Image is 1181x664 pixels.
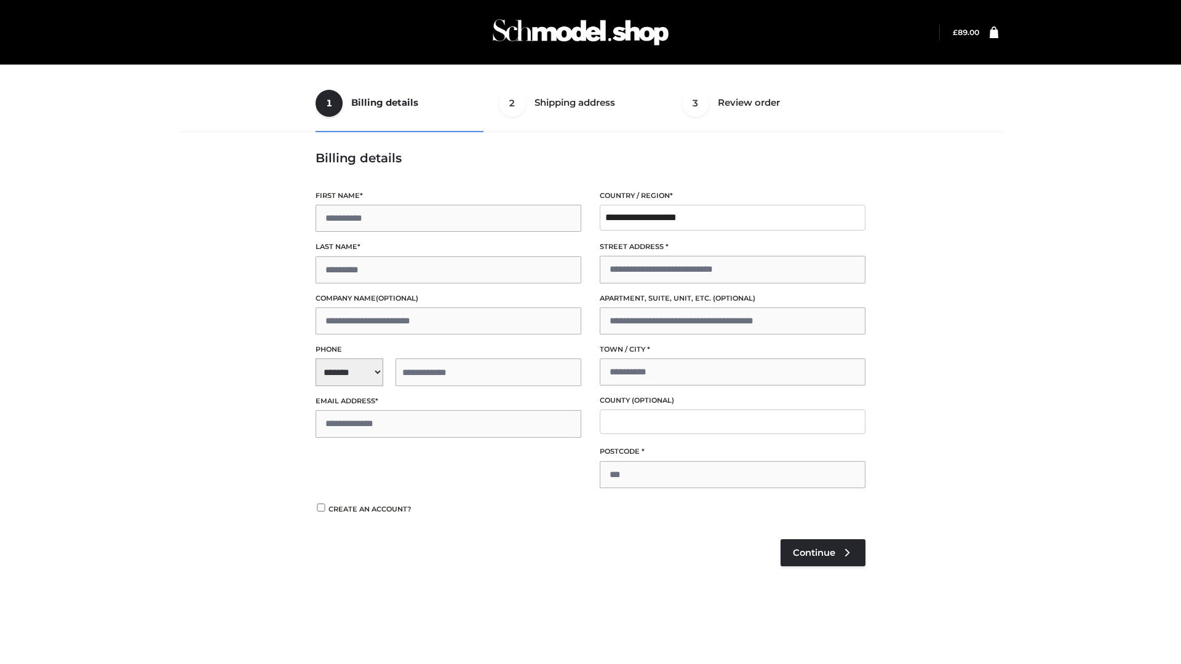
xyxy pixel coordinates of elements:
[328,505,412,513] span: Create an account?
[793,547,835,558] span: Continue
[376,294,418,302] span: (optional)
[488,8,673,57] img: Schmodel Admin 964
[600,241,865,253] label: Street address
[781,539,865,566] a: Continue
[600,446,865,457] label: Postcode
[600,293,865,304] label: Apartment, suite, unit, etc.
[316,344,581,355] label: Phone
[316,395,581,407] label: Email address
[316,241,581,253] label: Last name
[316,504,327,512] input: Create an account?
[600,344,865,355] label: Town / City
[316,190,581,202] label: First name
[632,396,674,405] span: (optional)
[953,28,979,37] a: £89.00
[316,151,865,165] h3: Billing details
[600,395,865,406] label: County
[600,190,865,202] label: Country / Region
[316,293,581,304] label: Company name
[953,28,958,37] span: £
[713,294,755,302] span: (optional)
[953,28,979,37] bdi: 89.00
